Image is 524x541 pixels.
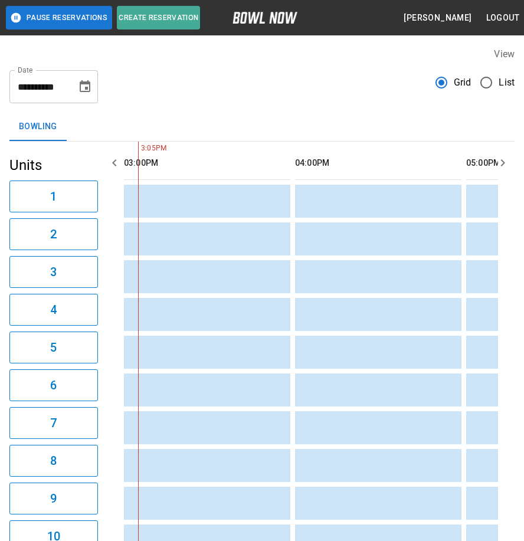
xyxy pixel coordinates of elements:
[50,263,57,281] h6: 3
[9,113,515,141] div: inventory tabs
[9,369,98,401] button: 6
[9,407,98,439] button: 7
[9,294,98,326] button: 4
[138,143,141,155] span: 3:05PM
[50,187,57,206] h6: 1
[9,256,98,288] button: 3
[9,156,98,175] h5: Units
[50,338,57,357] h6: 5
[117,6,200,29] button: Create Reservation
[499,76,515,90] span: List
[73,75,97,99] button: Choose date, selected date is Sep 20, 2025
[9,445,98,477] button: 8
[9,218,98,250] button: 2
[494,48,515,60] label: View
[50,489,57,508] h6: 9
[454,76,471,90] span: Grid
[9,332,98,363] button: 5
[9,113,67,141] button: Bowling
[50,414,57,432] h6: 7
[399,7,476,29] button: [PERSON_NAME]
[50,376,57,395] h6: 6
[9,483,98,514] button: 9
[482,7,524,29] button: Logout
[9,181,98,212] button: 1
[6,6,112,29] button: Pause Reservations
[232,12,297,24] img: logo
[50,225,57,244] h6: 2
[50,300,57,319] h6: 4
[50,451,57,470] h6: 8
